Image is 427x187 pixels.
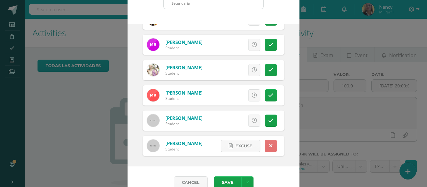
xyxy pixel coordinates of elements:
div: Student [165,121,203,126]
a: [PERSON_NAME] [165,90,203,96]
img: 60x60 [147,114,159,127]
div: Student [165,45,203,51]
span: Excuse [235,140,252,152]
div: Student [165,71,203,76]
div: Secundaria [172,1,193,6]
div: Student [165,146,203,152]
a: [PERSON_NAME] [165,115,203,121]
a: [PERSON_NAME] [165,39,203,45]
a: [PERSON_NAME] [165,140,203,146]
img: 68409ba32477c24b20c07068d6be2504.png [147,89,159,101]
div: Student [165,96,203,101]
img: 652e452d0b6bc53e8655cfe40272a278.png [147,64,159,76]
img: dd6bc2b1ba5e7f77c10e3b30f8a251ef.png [147,38,159,51]
img: 60x60 [147,140,159,152]
a: Excuse [221,140,260,152]
a: [PERSON_NAME] [165,64,203,71]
